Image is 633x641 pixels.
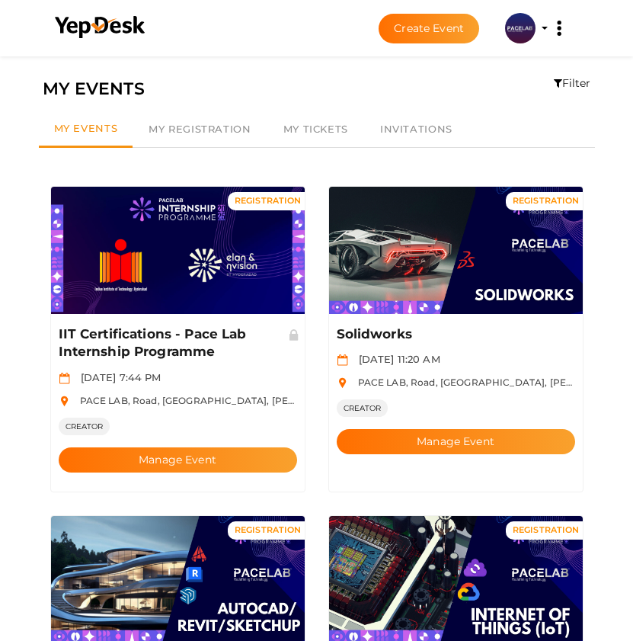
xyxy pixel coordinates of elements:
img: calendar.svg [337,354,348,366]
span: My Registration [149,123,251,135]
img: location.svg [337,377,348,389]
img: calendar.svg [59,373,70,384]
button: Manage Event [59,447,297,473]
span: My Tickets [283,123,348,135]
span: REGISTRATION [513,524,580,535]
img: location.svg [59,396,70,407]
span: CREATOR [59,418,110,435]
span: REGISTRATION [513,195,580,206]
span: Invitations [380,123,452,135]
img: GPDSMVOV_normal.png [51,187,305,314]
img: ACg8ocL0kAMv6lbQGkAvZffMI2AGMQOEcunBVH5P4FVoqBXGP4BOzjY=s100 [505,13,535,43]
button: Manage Event [337,429,575,454]
span: My Events [54,122,118,134]
a: My Tickets [267,112,364,147]
a: My Events [39,112,133,148]
span: CREATOR [337,399,388,417]
span: [DATE] 7:44 PM [73,371,161,383]
p: IIT Certifications - Pace Lab Internship Programme [59,325,293,362]
img: HLHW4XJB_normal.jpeg [329,187,583,314]
div: MY EVENTS [43,75,591,102]
span: REGISTRATION [235,195,302,206]
button: Create Event [379,14,479,43]
p: Solidworks [337,325,571,344]
div: Filter [554,75,591,91]
a: My Registration [133,112,267,147]
span: REGISTRATION [235,524,302,535]
img: Private Event [287,328,301,341]
a: Invitations [364,112,468,147]
span: [DATE] 11:20 AM [351,353,440,365]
